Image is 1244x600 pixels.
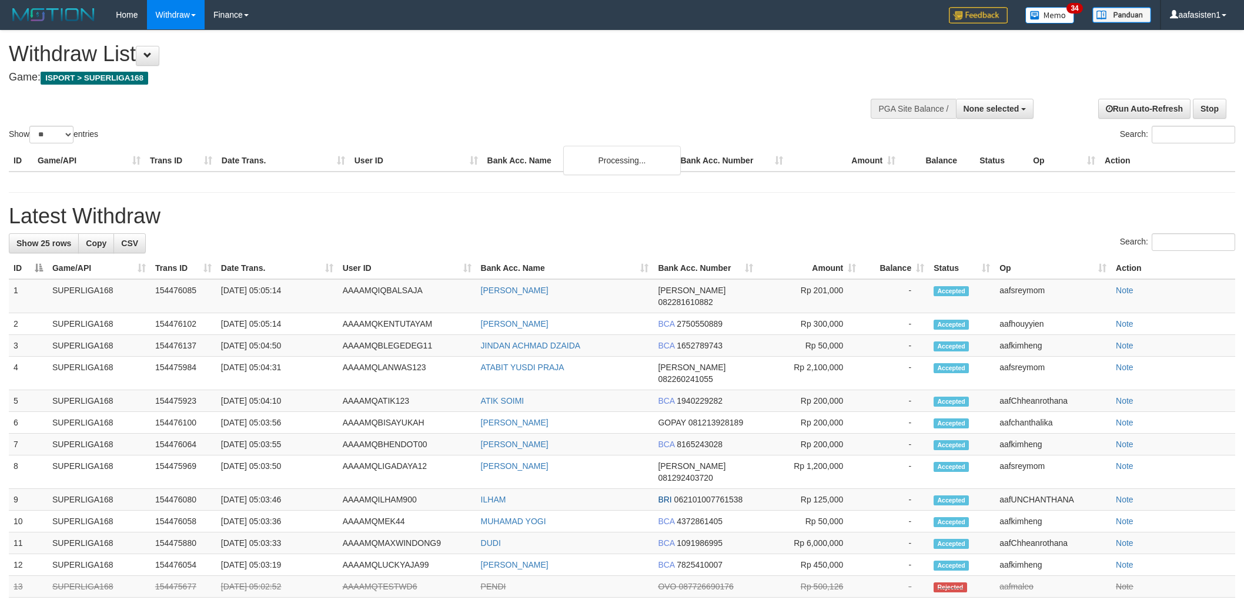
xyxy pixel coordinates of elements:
td: - [861,335,929,357]
th: Status [975,150,1028,172]
td: aafUNCHANTHANA [995,489,1111,511]
td: [DATE] 05:04:50 [216,335,338,357]
th: Bank Acc. Name: activate to sort column ascending [476,257,654,279]
span: Accepted [934,363,969,373]
a: Note [1116,440,1133,449]
th: Trans ID [145,150,217,172]
th: Game/API: activate to sort column ascending [48,257,151,279]
span: Copy 1091986995 to clipboard [677,538,723,548]
span: ISPORT > SUPERLIGA168 [41,72,148,85]
th: Bank Acc. Name [483,150,676,172]
a: CSV [113,233,146,253]
span: CSV [121,239,138,248]
td: 10 [9,511,48,532]
td: 11 [9,532,48,554]
a: PENDI [481,582,506,591]
td: Rp 2,100,000 [758,357,861,390]
td: - [861,412,929,434]
a: [PERSON_NAME] [481,286,549,295]
span: Accepted [934,517,969,527]
a: Note [1116,363,1133,372]
td: SUPERLIGA168 [48,554,151,576]
a: Note [1116,582,1133,591]
td: AAAAMQMAXWINDONG9 [338,532,476,554]
span: Accepted [934,440,969,450]
td: AAAAMQBISAYUKAH [338,412,476,434]
span: Accepted [934,320,969,330]
span: Accepted [934,495,969,505]
span: Copy 4372861405 to clipboard [677,517,723,526]
span: Accepted [934,539,969,549]
td: [DATE] 05:03:50 [216,455,338,489]
td: SUPERLIGA168 [48,335,151,357]
span: BCA [658,440,674,449]
td: Rp 125,000 [758,489,861,511]
span: Copy 081213928189 to clipboard [688,418,743,427]
th: User ID: activate to sort column ascending [338,257,476,279]
td: Rp 200,000 [758,434,861,455]
a: [PERSON_NAME] [481,560,549,569]
td: aafChheanrothana [995,390,1111,412]
span: Show 25 rows [16,239,71,248]
td: [DATE] 05:05:14 [216,279,338,313]
td: 154475969 [151,455,216,489]
td: 154476100 [151,412,216,434]
span: BCA [658,341,674,350]
span: BCA [658,517,674,526]
td: - [861,554,929,576]
td: [DATE] 05:03:46 [216,489,338,511]
td: [DATE] 05:03:36 [216,511,338,532]
td: SUPERLIGA168 [48,313,151,335]
a: Show 25 rows [9,233,79,253]
td: [DATE] 05:02:52 [216,576,338,598]
a: [PERSON_NAME] [481,418,549,427]
span: Accepted [934,341,969,351]
td: SUPERLIGA168 [48,279,151,313]
a: ILHAM [481,495,506,504]
span: Copy 087726690176 to clipboard [678,582,733,591]
a: Note [1116,286,1133,295]
span: BRI [658,495,671,504]
td: Rp 201,000 [758,279,861,313]
span: OVO [658,582,676,591]
img: MOTION_logo.png [9,6,98,24]
span: Copy 082281610882 to clipboard [658,297,713,307]
td: Rp 1,200,000 [758,455,861,489]
select: Showentries [29,126,73,143]
label: Search: [1120,233,1235,251]
td: aafkimheng [995,511,1111,532]
td: - [861,313,929,335]
span: BCA [658,319,674,329]
td: aafChheanrothana [995,532,1111,554]
td: - [861,489,929,511]
a: [PERSON_NAME] [481,319,549,329]
td: AAAAMQLUCKYAJA99 [338,554,476,576]
span: [PERSON_NAME] [658,461,725,471]
td: SUPERLIGA168 [48,511,151,532]
td: Rp 6,000,000 [758,532,861,554]
td: [DATE] 05:03:19 [216,554,338,576]
td: 154476085 [151,279,216,313]
img: panduan.png [1092,7,1151,23]
td: - [861,279,929,313]
span: Copy 062101007761538 to clipboard [674,495,743,504]
th: Bank Acc. Number: activate to sort column ascending [653,257,758,279]
td: - [861,532,929,554]
label: Show entries [9,126,98,143]
td: 12 [9,554,48,576]
td: 154475677 [151,576,216,598]
td: aafkimheng [995,335,1111,357]
td: aafsreymom [995,455,1111,489]
label: Search: [1120,126,1235,143]
td: aafhouyyien [995,313,1111,335]
td: 4 [9,357,48,390]
span: BCA [658,396,674,405]
td: aafmaleo [995,576,1111,598]
td: [DATE] 05:05:14 [216,313,338,335]
h1: Latest Withdraw [9,205,1235,228]
td: Rp 500,126 [758,576,861,598]
td: Rp 50,000 [758,335,861,357]
td: Rp 200,000 [758,412,861,434]
span: 34 [1066,3,1082,14]
th: Op [1028,150,1100,172]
